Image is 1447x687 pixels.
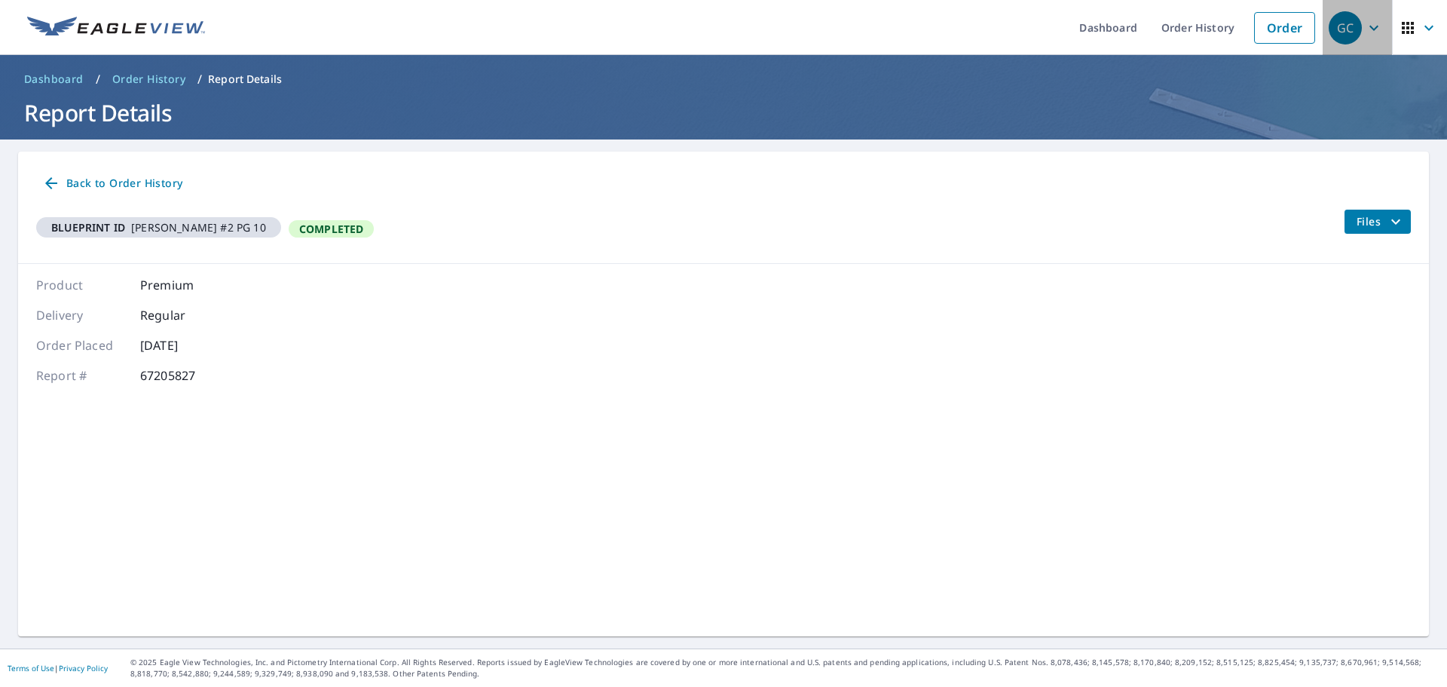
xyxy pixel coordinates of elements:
p: [DATE] [140,336,231,354]
p: Delivery [36,306,127,324]
p: | [8,664,108,673]
img: EV Logo [27,17,205,39]
p: Premium [140,276,231,294]
span: Completed [290,222,373,236]
li: / [96,70,100,88]
p: 67205827 [140,367,231,385]
div: GC [1329,11,1362,44]
span: Files [1357,213,1405,231]
span: Order History [112,72,185,87]
p: Report # [36,367,127,385]
span: Back to Order History [42,174,182,193]
em: Blueprint ID [51,220,125,235]
a: Privacy Policy [59,663,108,673]
p: Product [36,276,127,294]
span: [PERSON_NAME] #2 PG 10 [42,220,275,235]
p: Regular [140,306,231,324]
a: Back to Order History [36,170,188,198]
p: © 2025 Eagle View Technologies, Inc. and Pictometry International Corp. All Rights Reserved. Repo... [130,657,1439,679]
a: Terms of Use [8,663,54,673]
a: Order History [106,67,191,91]
li: / [197,70,202,88]
a: Dashboard [18,67,90,91]
span: Dashboard [24,72,84,87]
p: Order Placed [36,336,127,354]
nav: breadcrumb [18,67,1429,91]
h1: Report Details [18,97,1429,128]
p: Report Details [208,72,282,87]
a: Order [1254,12,1315,44]
button: filesDropdownBtn-67205827 [1344,210,1411,234]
